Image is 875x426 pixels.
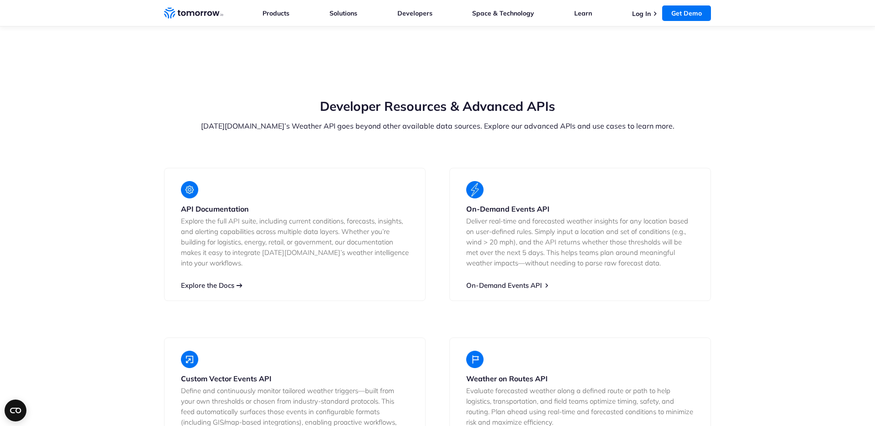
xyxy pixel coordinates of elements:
[181,281,234,290] a: Explore the Docs
[262,9,289,17] a: Products
[181,374,272,383] strong: Custom Vector Events API
[632,10,651,18] a: Log In
[5,400,26,421] button: Open CMP widget
[466,374,548,383] strong: Weather on Routes API
[329,9,357,17] a: Solutions
[662,5,711,21] a: Get Demo
[164,6,223,20] a: Home link
[466,204,550,213] strong: On-Demand Events API
[466,216,694,268] p: Deliver real-time and forecasted weather insights for any location based on user-defined rules. S...
[397,9,432,17] a: Developers
[472,9,534,17] a: Space & Technology
[181,216,409,268] p: Explore the full API suite, including current conditions, forecasts, insights, and alerting capab...
[466,281,542,290] a: On-Demand Events API
[181,204,249,213] strong: API Documentation
[164,120,711,131] p: [DATE][DOMAIN_NAME]’s Weather API goes beyond other available data sources. Explore our advanced ...
[164,98,711,115] h2: Developer Resources & Advanced APIs
[574,9,592,17] a: Learn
